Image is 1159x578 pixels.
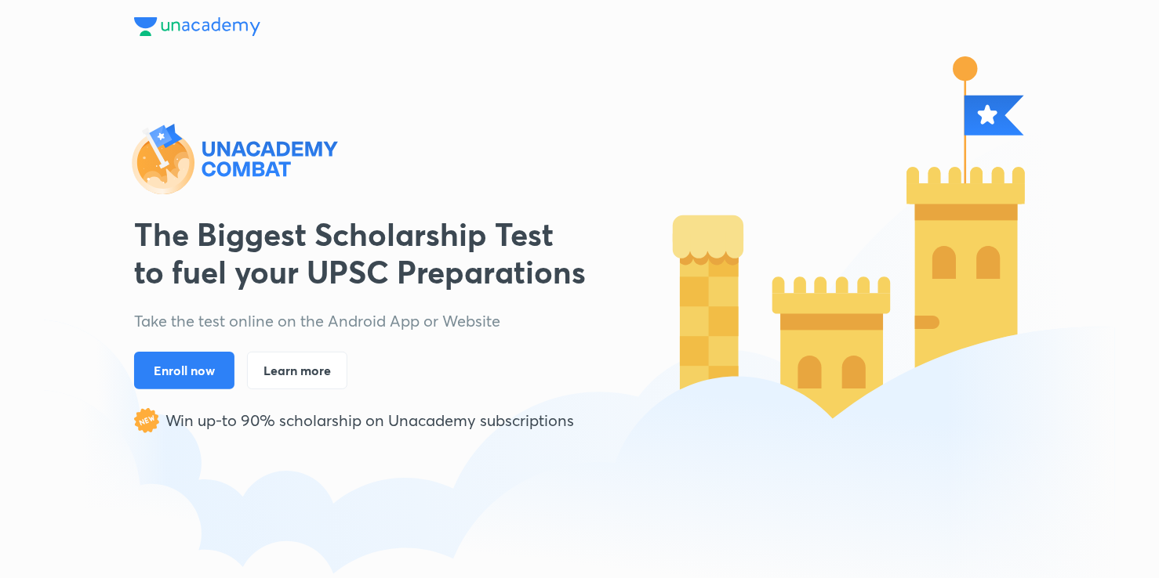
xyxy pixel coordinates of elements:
button: Learn more [247,352,347,389]
img: logo wordmark [128,124,338,194]
h4: Win up-to 90% scholarship on Unacademy subscriptions [165,409,574,432]
button: Enroll now [134,352,234,389]
img: new tag [134,408,159,433]
h4: Take the test online on the Android App or Website [134,309,589,333]
h1: The Biggest Scholarship Test to fuel your UPSC Preparations [134,215,589,291]
a: Company Logo [134,17,1025,40]
img: Company Logo [134,17,260,36]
